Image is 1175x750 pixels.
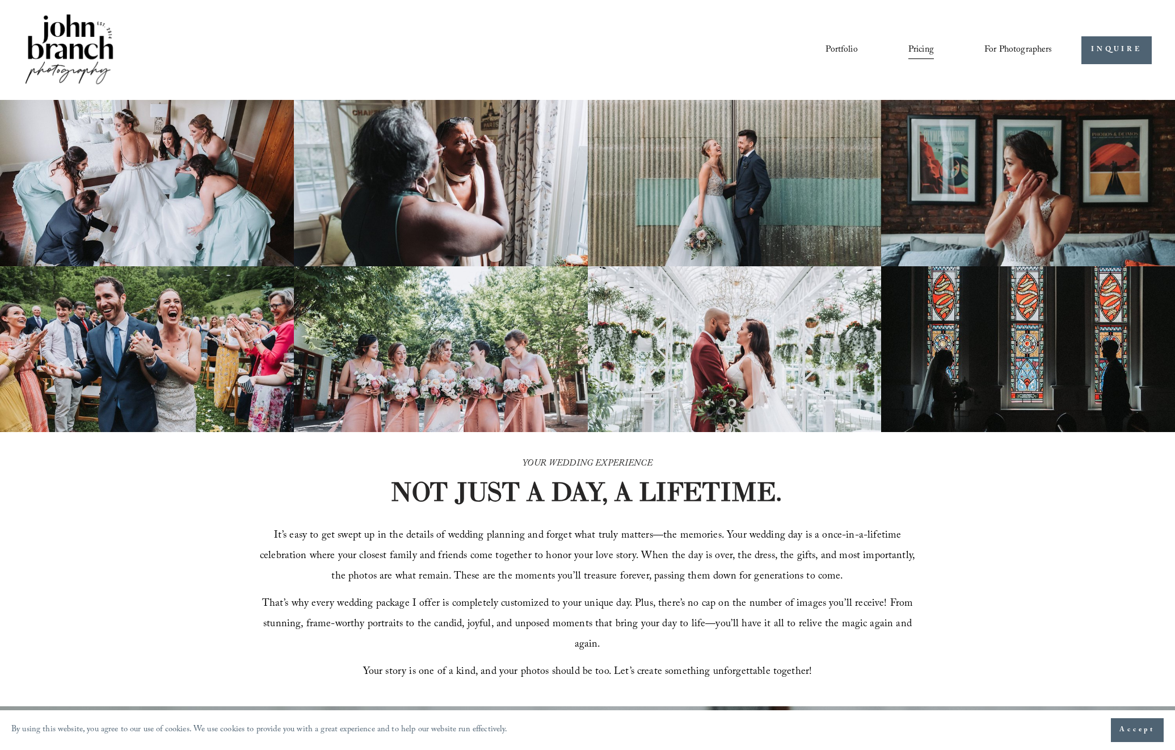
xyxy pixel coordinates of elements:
[881,100,1175,266] img: Bride adjusting earring in front of framed posters on a brick wall.
[1081,36,1151,64] a: INQUIRE
[826,40,857,60] a: Portfolio
[363,664,812,681] span: Your story is one of a kind, and your photos should be too. Let’s create something unforgettable ...
[390,475,782,508] strong: NOT JUST A DAY, A LIFETIME.
[294,100,588,266] img: Woman applying makeup to another woman near a window with floral curtains and autumn flowers.
[294,266,588,432] img: A bride and four bridesmaids in pink dresses, holding bouquets with pink and white flowers, smili...
[588,266,882,432] img: Bride and groom standing in an elegant greenhouse with chandeliers and lush greenery.
[984,41,1052,59] span: For Photographers
[260,527,918,586] span: It’s easy to get swept up in the details of wedding planning and forget what truly matters—the me...
[262,596,916,654] span: That’s why every wedding package I offer is completely customized to your unique day. Plus, there...
[984,40,1052,60] a: folder dropdown
[23,12,115,89] img: John Branch IV Photography
[908,40,934,60] a: Pricing
[881,266,1175,432] img: Silhouettes of a bride and groom facing each other in a church, with colorful stained glass windo...
[523,456,652,472] em: YOUR WEDDING EXPERIENCE
[1119,724,1155,736] span: Accept
[11,722,508,739] p: By using this website, you agree to our use of cookies. We use cookies to provide you with a grea...
[588,100,882,266] img: A bride and groom standing together, laughing, with the bride holding a bouquet in front of a cor...
[1111,718,1164,742] button: Accept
